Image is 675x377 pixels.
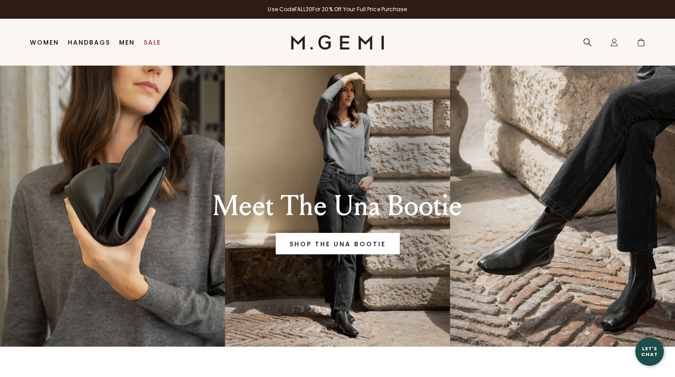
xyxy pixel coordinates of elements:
a: Sale [144,39,161,46]
a: Men [119,39,135,46]
strong: FALL20 [294,5,312,13]
div: Meet The Una Bootie [183,190,493,222]
div: Let's Chat [635,346,664,357]
a: Women [30,39,59,46]
img: M.Gemi [291,35,384,50]
a: Handbags [68,39,110,46]
a: Banner primary button [276,233,400,254]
